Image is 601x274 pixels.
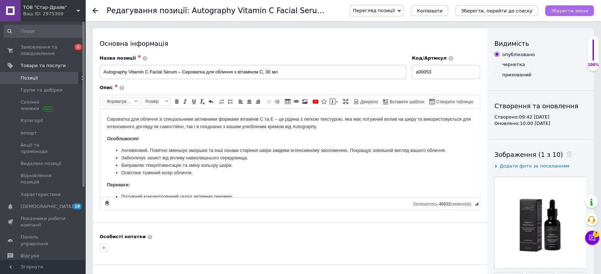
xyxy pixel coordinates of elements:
span: 7 [593,230,599,236]
iframe: Редактор, BB174EC1-44A1-4389-A423-0A3C15470BFC [100,109,480,197]
span: Відновлення позицій [21,172,66,185]
a: Джерело [352,98,379,105]
a: Форматування [103,97,139,106]
a: По правому краю [254,98,262,105]
a: Зображення [301,98,309,105]
div: Створення та оновлення [494,102,587,110]
a: Вставити повідомлення [329,98,339,105]
a: Повернути (Ctrl+Z) [207,98,215,105]
span: Імпорт [21,130,37,136]
div: прихований [502,72,531,78]
div: 100% [587,62,599,67]
span: Видалені позиції [21,160,62,167]
h1: Редагування позиції: Autography Vitamin C Facial Serum – Сироватка для обличчя з вітаміном С, 30 мл [107,6,507,15]
span: [DEMOGRAPHIC_DATA] [21,203,73,210]
font: Сироватка для обличчя зі спеціальними активними формами вітамінів С та Е – це рідина з легкою тек... [7,8,371,21]
button: Копіювати [411,5,448,16]
a: По лівому краю [237,98,245,105]
span: Потягніть для зміни розмірів [475,202,478,205]
span: Джерело [359,99,378,105]
a: Максимізувати [342,98,350,105]
span: Групи та добірки [21,87,63,93]
button: Зберегти, перейти до списку [455,5,538,16]
span: 1 [75,44,82,50]
span: Замовлення та повідомлення [21,44,66,57]
div: Оновлено: 10:00 [DATE] [494,120,587,127]
div: 100% Якість заповнення [587,35,599,71]
span: Позиції [21,75,38,81]
a: Таблиця [284,98,292,105]
span: ✱ [138,54,141,59]
span: Перегляд позиції [353,8,395,13]
font: Виправляє гіперпігментацію та зміну кольору шкіри. [21,54,133,59]
span: Назва позиції [100,55,136,61]
button: Чат з покупцем7 [585,231,599,245]
a: Курсив (Ctrl+I) [181,98,189,105]
span: Товари та послуги [21,62,66,69]
font: Особливості: [7,27,39,33]
span: Акції та промокоди [21,142,66,155]
span: ТОВ "Стар-Драйв" [23,4,76,11]
span: 18 [73,203,82,209]
a: Видалити форматування [198,98,206,105]
i: Зберегти зміни [551,8,588,13]
span: Код/Артикул [412,55,447,61]
b: Особисті нотатки [100,234,146,239]
font: Забезпечує захист від впливу навколишнього середовища. [21,46,148,52]
font: Антивіковий. Помітно зменшує зморшки та інші ознаки старіння шкіри завдяки інтенсивному зволоженн... [21,39,346,44]
a: Зробити резервну копію зараз [103,199,111,207]
div: опубліковано [502,51,535,58]
span: Додати фото за посиланням [500,163,569,169]
a: Збільшити відступ [273,98,281,105]
div: Кiлькiсть символiв [413,200,475,207]
a: Вставити іконку [320,98,328,105]
i: Зберегти, перейти до списку [461,8,532,13]
span: Характеристики [21,191,61,198]
span: Сезонні знижки [21,99,66,112]
div: Створено: 09:42 [DATE] [494,114,587,120]
input: Наприклад, H&M жіноча сукня зелена 38 розмір вечірня максі з блискітками [100,65,406,79]
span: Створити таблицю [435,99,473,105]
a: Вставити/видалити нумерований список [218,98,225,105]
a: Вставити/Редагувати посилання (Ctrl+L) [292,98,300,105]
a: Додати відео з YouTube [312,98,319,105]
a: Жирний (Ctrl+B) [173,98,181,105]
div: Видимість [494,39,587,48]
div: Повернутися назад [92,8,98,13]
span: Показники роботи компанії [21,215,66,228]
a: Вставити/видалити маркований список [226,98,234,105]
span: Опис [100,85,113,90]
a: Зменшити відступ [265,98,272,105]
span: ✱ [115,84,118,88]
span: Розмір [142,98,163,105]
span: Панель управління [21,234,66,247]
a: Підкреслений (Ctrl+U) [190,98,198,105]
a: Створити таблицю [428,98,474,105]
a: По центру [245,98,253,105]
span: Вставити шаблон [389,99,425,105]
a: Розмір [142,97,170,106]
span: Відгуки [21,253,39,259]
div: Основна інформація [100,39,480,48]
font: Переваги: [7,73,30,79]
span: Форматування [103,98,132,105]
input: Пошук [4,25,84,38]
a: Вставити шаблон [382,98,426,105]
font: Потужний концентрований склад активних речовин; [21,85,133,91]
button: Зберегти зміни [545,5,594,16]
div: Ваш ID: 2975309 [23,11,85,17]
div: чернетка [502,61,525,68]
span: 46822 [439,202,451,207]
font: Освітлює тьмяний колір обличчя. [21,61,93,67]
span: Категорії [21,117,43,124]
div: Зображення (1 з 10) [494,150,587,159]
span: Копіювати [417,8,442,13]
